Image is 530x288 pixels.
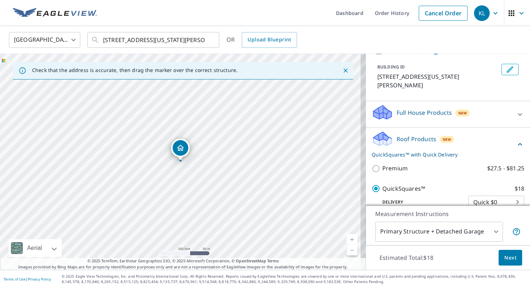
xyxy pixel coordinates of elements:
[504,253,516,262] span: Next
[236,258,266,263] a: OpenStreetMap
[372,104,524,124] div: Full House ProductsNew
[4,277,51,281] p: |
[372,130,524,158] div: Roof ProductsNewQuickSquares™ with Quick Delivery
[32,67,238,73] p: Check that the address is accurate, then drag the marker over the correct structure.
[419,6,468,21] a: Cancel Order
[515,184,524,193] p: $18
[397,135,436,143] p: Roof Products
[374,250,439,266] p: Estimated Total: $18
[443,137,452,142] span: New
[341,66,350,75] button: Close
[28,277,51,282] a: Privacy Policy
[474,5,490,21] div: KL
[248,35,291,44] span: Upload Blueprint
[62,274,526,284] p: © 2025 Eagle View Technologies, Inc. and Pictometry International Corp. All Rights Reserved. Repo...
[87,258,279,264] span: © 2025 TomTom, Earthstar Geographics SIO, © 2025 Microsoft Corporation, ©
[171,139,190,161] div: Dropped pin, building 1, Residential property, 10880 Washington Bay Dr Fishers, IN 46037
[468,192,524,212] div: Quick $0
[242,32,297,48] a: Upload Blueprint
[9,239,62,257] div: Aerial
[458,110,467,116] span: New
[13,8,97,19] img: EV Logo
[377,72,499,89] p: [STREET_ADDRESS][US_STATE][PERSON_NAME]
[377,64,405,70] p: BUILDING ID
[226,32,297,48] div: OR
[397,108,452,117] p: Full House Products
[267,258,279,263] a: Terms
[512,227,521,236] span: Your report will include the primary structure and a detached garage if one exists.
[103,30,205,50] input: Search by address or latitude-longitude
[382,184,425,193] p: QuickSquares™
[372,151,516,158] p: QuickSquares™ with Quick Delivery
[9,30,80,50] div: [GEOGRAPHIC_DATA]
[501,64,519,75] button: Edit building 1
[347,245,357,256] a: Current Level 17, Zoom Out
[375,210,521,218] p: Measurement Instructions
[375,222,503,242] div: Primary Structure + Detached Garage
[25,239,44,257] div: Aerial
[347,234,357,245] a: Current Level 17, Zoom In
[372,199,468,205] p: Delivery
[382,164,408,173] p: Premium
[4,277,26,282] a: Terms of Use
[487,164,524,173] p: $27.5 - $81.25
[499,250,522,266] button: Next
